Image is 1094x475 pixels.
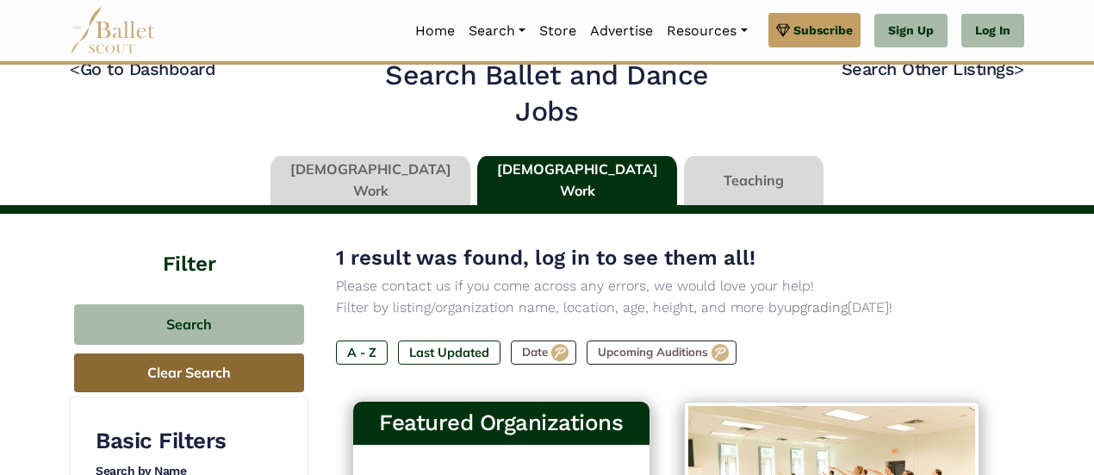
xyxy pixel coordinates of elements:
code: > [1014,58,1024,79]
a: Sign Up [874,14,948,48]
a: Store [532,13,583,49]
label: Last Updated [398,341,500,365]
a: Advertise [583,13,660,49]
a: Search Other Listings> [842,59,1024,79]
li: Teaching [681,156,827,206]
li: [DEMOGRAPHIC_DATA] Work [267,156,474,206]
a: Subscribe [768,13,861,47]
a: Log In [961,14,1024,48]
img: gem.svg [776,21,790,40]
h2: Search Ballet and Dance Jobs [364,58,730,129]
a: Search [462,13,532,49]
button: Clear Search [74,353,304,392]
button: Search [74,304,304,345]
a: Resources [660,13,754,49]
label: Date [511,341,576,365]
h3: Basic Filters [96,427,280,456]
li: [DEMOGRAPHIC_DATA] Work [474,156,681,206]
h4: Filter [70,214,308,278]
span: 1 result was found, log in to see them all! [336,246,755,270]
h3: Featured Organizations [367,409,636,438]
a: upgrading [784,299,848,316]
a: <Go to Dashboard [70,59,215,79]
code: < [70,58,80,79]
label: A - Z [336,341,388,365]
label: Upcoming Auditions [587,341,737,365]
span: Subscribe [793,21,853,40]
a: Home [408,13,462,49]
p: Filter by listing/organization name, location, age, height, and more by [DATE]! [336,297,997,319]
p: Please contact us if you come across any errors, we would love your help! [336,275,997,297]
